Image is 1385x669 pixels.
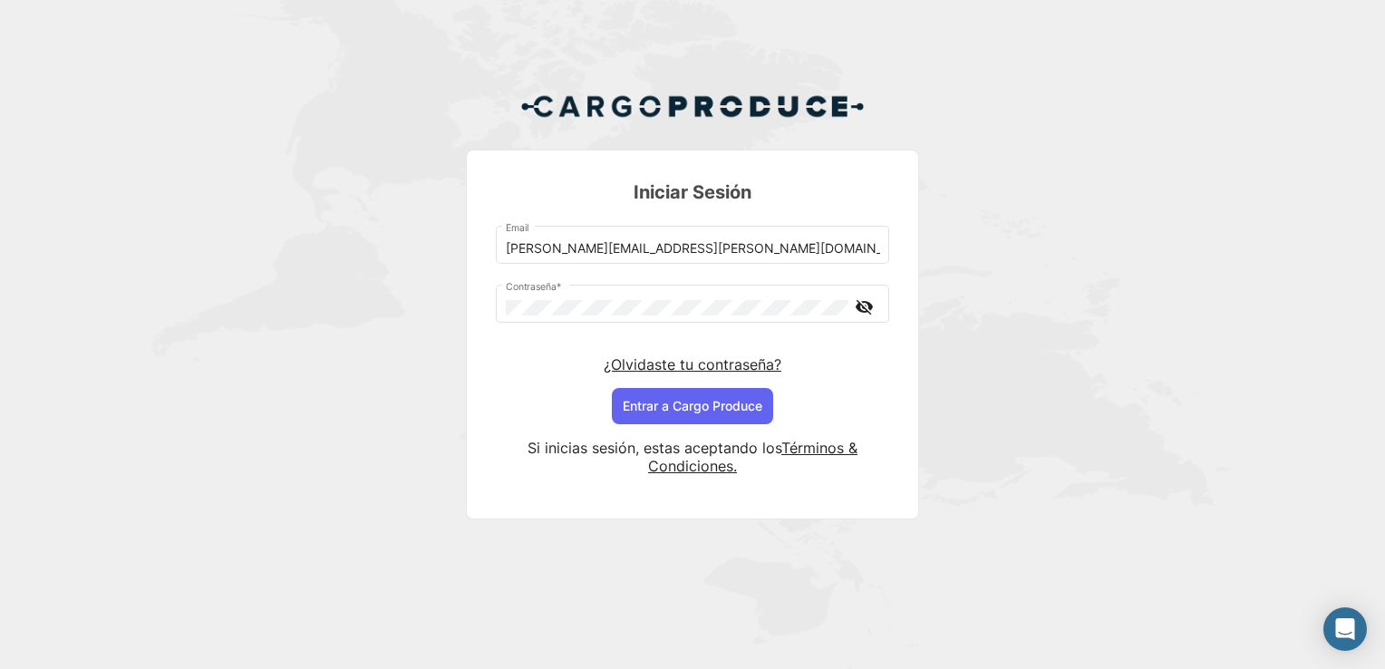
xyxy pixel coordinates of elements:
[506,241,880,257] input: Email
[520,84,865,128] img: Cargo Produce Logo
[612,388,773,424] button: Entrar a Cargo Produce
[853,296,875,318] mat-icon: visibility_off
[496,179,889,205] h3: Iniciar Sesión
[1323,607,1367,651] div: Abrir Intercom Messenger
[528,439,781,457] span: Si inicias sesión, estas aceptando los
[648,439,857,475] a: Términos & Condiciones.
[604,355,781,373] a: ¿Olvidaste tu contraseña?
